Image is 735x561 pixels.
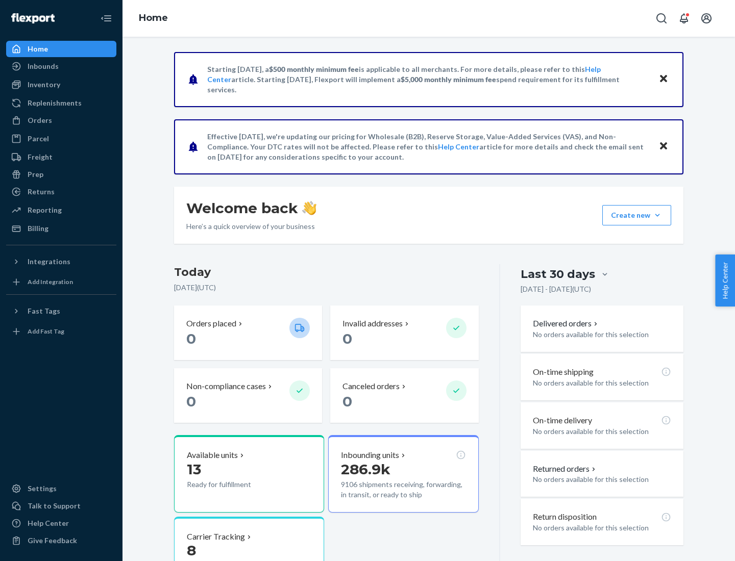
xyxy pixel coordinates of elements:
[715,254,735,307] button: Help Center
[174,283,479,293] p: [DATE] ( UTC )
[657,139,670,154] button: Close
[6,515,116,531] a: Help Center
[186,318,236,329] p: Orders placed
[28,152,53,162] div: Freight
[6,253,116,270] button: Integrations
[174,305,322,360] button: Orders placed 0
[533,523,671,533] p: No orders available for this selection
[28,134,49,144] div: Parcel
[328,435,478,513] button: Inbounding units286.9k9106 shipments receiving, forwarding, in transit, or ready to ship
[28,169,43,180] div: Prep
[533,474,671,484] p: No orders available for this selection
[533,511,597,523] p: Return disposition
[187,531,245,543] p: Carrier Tracking
[28,501,81,511] div: Talk to Support
[207,132,649,162] p: Effective [DATE], we're updating our pricing for Wholesale (B2B), Reserve Storage, Value-Added Se...
[533,329,671,340] p: No orders available for this selection
[11,13,55,23] img: Flexport logo
[401,75,496,84] span: $5,000 monthly minimum fee
[6,184,116,200] a: Returns
[521,266,595,282] div: Last 30 days
[6,166,116,183] a: Prep
[174,264,479,280] h3: Today
[341,461,390,478] span: 286.9k
[207,64,649,95] p: Starting [DATE], a is applicable to all merchants. For more details, please refer to this article...
[533,426,671,437] p: No orders available for this selection
[6,95,116,111] a: Replenishments
[28,306,60,316] div: Fast Tags
[342,380,400,392] p: Canceled orders
[186,393,196,410] span: 0
[341,449,399,461] p: Inbounding units
[187,542,196,559] span: 8
[657,72,670,87] button: Close
[28,257,70,267] div: Integrations
[28,327,64,336] div: Add Fast Tag
[674,8,694,29] button: Open notifications
[28,98,82,108] div: Replenishments
[438,142,479,151] a: Help Center
[330,368,478,423] button: Canceled orders 0
[341,479,465,500] p: 9106 shipments receiving, forwarding, in transit, or ready to ship
[187,461,201,478] span: 13
[533,463,598,475] button: Returned orders
[6,220,116,237] a: Billing
[28,61,59,71] div: Inbounds
[6,131,116,147] a: Parcel
[28,44,48,54] div: Home
[28,277,73,286] div: Add Integration
[186,330,196,347] span: 0
[28,80,60,90] div: Inventory
[6,112,116,129] a: Orders
[28,483,57,494] div: Settings
[6,149,116,165] a: Freight
[28,205,62,215] div: Reporting
[6,202,116,218] a: Reporting
[521,284,591,294] p: [DATE] - [DATE] ( UTC )
[28,518,69,528] div: Help Center
[186,380,266,392] p: Non-compliance cases
[28,223,48,234] div: Billing
[6,498,116,514] a: Talk to Support
[28,535,77,546] div: Give Feedback
[533,415,592,426] p: On-time delivery
[302,201,316,215] img: hand-wave emoji
[6,58,116,74] a: Inbounds
[131,4,176,33] ol: breadcrumbs
[6,303,116,319] button: Fast Tags
[342,318,403,329] p: Invalid addresses
[28,115,52,125] div: Orders
[139,12,168,23] a: Home
[651,8,672,29] button: Open Search Box
[6,480,116,497] a: Settings
[6,532,116,549] button: Give Feedback
[533,378,671,388] p: No orders available for this selection
[187,479,281,490] p: Ready for fulfillment
[696,8,717,29] button: Open account menu
[6,274,116,290] a: Add Integration
[533,318,600,329] button: Delivered orders
[187,449,238,461] p: Available units
[174,368,322,423] button: Non-compliance cases 0
[342,393,352,410] span: 0
[28,187,55,197] div: Returns
[342,330,352,347] span: 0
[602,205,671,225] button: Create new
[186,199,316,217] h1: Welcome back
[186,221,316,232] p: Here’s a quick overview of your business
[533,366,594,378] p: On-time shipping
[6,76,116,93] a: Inventory
[269,65,359,73] span: $500 monthly minimum fee
[6,323,116,340] a: Add Fast Tag
[96,8,116,29] button: Close Navigation
[330,305,478,360] button: Invalid addresses 0
[6,41,116,57] a: Home
[174,435,324,513] button: Available units13Ready for fulfillment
